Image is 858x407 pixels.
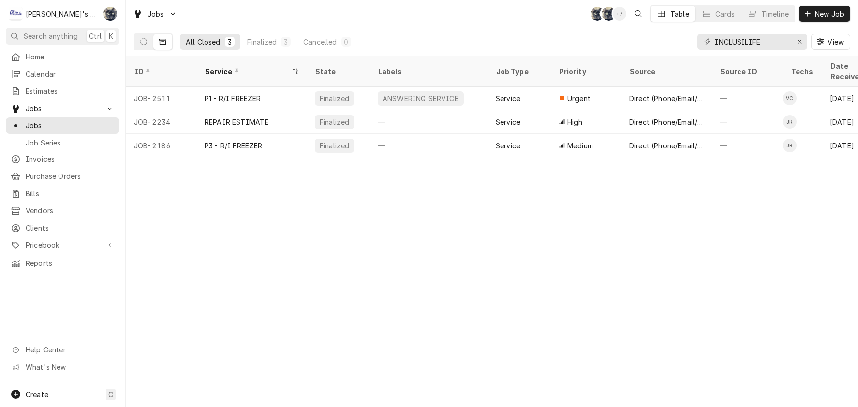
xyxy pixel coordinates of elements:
[6,255,119,271] a: Reports
[283,37,289,47] div: 3
[26,223,115,233] span: Clients
[6,220,119,236] a: Clients
[6,135,119,151] a: Job Series
[205,93,261,104] div: P1 - R/I FREEZER
[26,69,115,79] span: Calendar
[126,134,197,157] div: JOB-2186
[783,139,797,152] div: JR
[602,7,616,21] div: Sarah Bendele's Avatar
[712,110,783,134] div: —
[205,141,263,151] div: P3 - R/I FREEZER
[783,91,797,105] div: VC
[715,9,735,19] div: Cards
[826,37,846,47] span: View
[567,93,591,104] span: Urgent
[26,154,115,164] span: Invoices
[26,86,115,96] span: Estimates
[26,9,98,19] div: [PERSON_NAME]'s Refrigeration
[148,9,164,19] span: Jobs
[89,31,102,41] span: Ctrl
[227,37,233,47] div: 3
[205,117,268,127] div: REPAIR ESTIMATE
[791,66,814,77] div: Techs
[783,91,797,105] div: Valente Castillo's Avatar
[813,9,846,19] span: New Job
[319,141,350,151] div: Finalized
[6,151,119,167] a: Invoices
[382,93,460,104] div: ANSWERING SERVICE
[26,345,114,355] span: Help Center
[129,6,181,22] a: Go to Jobs
[6,185,119,202] a: Bills
[6,83,119,99] a: Estimates
[26,240,100,250] span: Pricebook
[761,9,789,19] div: Timeline
[559,66,612,77] div: Priority
[6,100,119,116] a: Go to Jobs
[811,34,850,50] button: View
[6,237,119,253] a: Go to Pricebook
[613,7,626,21] div: + 7
[126,110,197,134] div: JOB-2234
[6,342,119,358] a: Go to Help Center
[370,110,488,134] div: —
[186,37,221,47] div: All Closed
[26,138,115,148] span: Job Series
[319,117,350,127] div: Finalized
[567,117,583,127] span: High
[496,66,543,77] div: Job Type
[26,258,115,268] span: Reports
[109,31,113,41] span: K
[629,93,704,104] div: Direct (Phone/Email/etc.)
[247,37,277,47] div: Finalized
[134,66,187,77] div: ID
[26,103,100,114] span: Jobs
[715,34,789,50] input: Keyword search
[6,28,119,45] button: Search anythingCtrlK
[103,7,117,21] div: SB
[26,171,115,181] span: Purchase Orders
[108,389,113,400] span: C
[319,93,350,104] div: Finalized
[370,134,488,157] div: —
[9,7,23,21] div: Clay's Refrigeration's Avatar
[792,34,807,50] button: Erase input
[378,66,480,77] div: Labels
[496,117,520,127] div: Service
[24,31,78,41] span: Search anything
[26,188,115,199] span: Bills
[26,362,114,372] span: What's New
[496,141,520,151] div: Service
[720,66,773,77] div: Source ID
[799,6,850,22] button: New Job
[6,203,119,219] a: Vendors
[315,66,362,77] div: State
[26,120,115,131] span: Jobs
[712,134,783,157] div: —
[343,37,349,47] div: 0
[103,7,117,21] div: Sarah Bendele's Avatar
[712,87,783,110] div: —
[9,7,23,21] div: C
[591,7,604,21] div: SB
[602,7,616,21] div: SB
[496,93,520,104] div: Service
[783,139,797,152] div: Jeff Rue's Avatar
[6,359,119,375] a: Go to What's New
[670,9,689,19] div: Table
[26,390,48,399] span: Create
[567,141,593,151] span: Medium
[26,205,115,216] span: Vendors
[126,87,197,110] div: JOB-2511
[629,141,704,151] div: Direct (Phone/Email/etc.)
[6,117,119,134] a: Jobs
[303,37,337,47] div: Cancelled
[783,115,797,129] div: JR
[205,66,289,77] div: Service
[26,52,115,62] span: Home
[6,168,119,184] a: Purchase Orders
[591,7,604,21] div: Sarah Bendele's Avatar
[6,66,119,82] a: Calendar
[6,49,119,65] a: Home
[783,115,797,129] div: Jeff Rue's Avatar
